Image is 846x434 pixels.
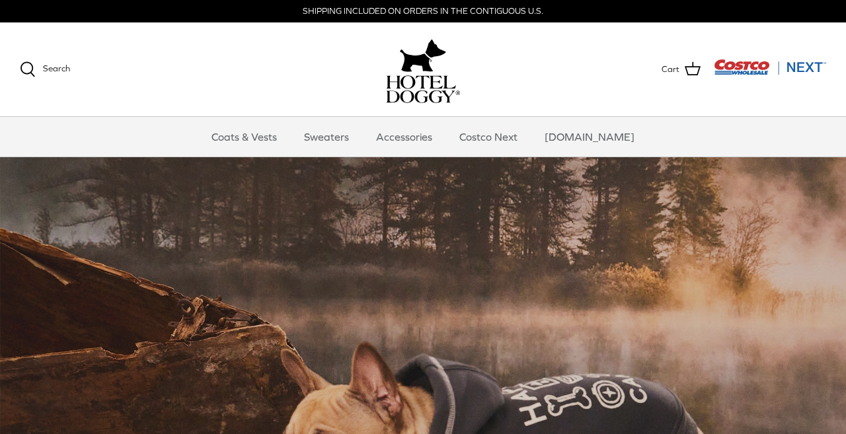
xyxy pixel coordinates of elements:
[400,36,446,75] img: hoteldoggy.com
[714,59,826,75] img: Costco Next
[386,75,460,103] img: hoteldoggycom
[662,63,679,77] span: Cart
[43,63,70,73] span: Search
[200,117,289,157] a: Coats & Vests
[386,36,460,103] a: hoteldoggy.com hoteldoggycom
[714,67,826,77] a: Visit Costco Next
[533,117,646,157] a: [DOMAIN_NAME]
[364,117,444,157] a: Accessories
[447,117,529,157] a: Costco Next
[292,117,361,157] a: Sweaters
[20,61,70,77] a: Search
[662,61,701,78] a: Cart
